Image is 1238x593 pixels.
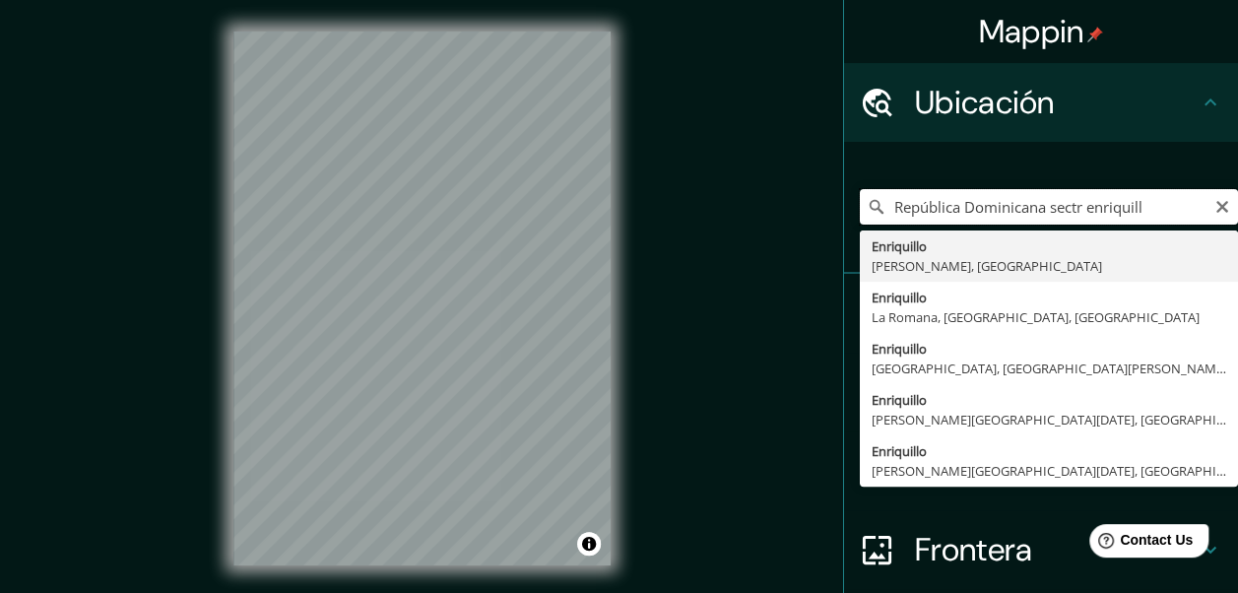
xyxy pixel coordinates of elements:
h4: Frontera [915,530,1199,569]
div: La Romana, [GEOGRAPHIC_DATA], [GEOGRAPHIC_DATA] [872,307,1226,327]
input: Elige tu ciudad o área [860,189,1238,225]
div: Frontera [844,510,1238,589]
div: Ubicación [844,63,1238,142]
div: [GEOGRAPHIC_DATA], [GEOGRAPHIC_DATA][PERSON_NAME][DATE], [GEOGRAPHIC_DATA] [872,359,1226,378]
div: Enriquillo [872,339,1226,359]
font: Mappin [979,11,1084,52]
div: Pines [844,274,1238,353]
h4: Diseño [915,451,1199,491]
h4: Ubicación [915,83,1199,122]
iframe: Help widget launcher [1063,516,1216,571]
div: [PERSON_NAME], [GEOGRAPHIC_DATA] [872,256,1226,276]
img: pin-icon.png [1087,27,1103,42]
button: Alternar atribución [577,532,601,556]
div: Enriquillo [872,288,1226,307]
div: Enriquillo [872,390,1226,410]
canvas: Mapa [233,32,611,565]
div: [PERSON_NAME][GEOGRAPHIC_DATA][DATE], [GEOGRAPHIC_DATA][PERSON_NAME][DATE], [GEOGRAPHIC_DATA] [872,461,1226,481]
button: Claro [1214,196,1230,215]
div: Diseño [844,431,1238,510]
div: [PERSON_NAME][GEOGRAPHIC_DATA][DATE], [GEOGRAPHIC_DATA][PERSON_NAME][DATE], [GEOGRAPHIC_DATA] [872,410,1226,429]
div: Estilo [844,353,1238,431]
div: Enriquillo [872,441,1226,461]
div: Enriquillo [872,236,1226,256]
